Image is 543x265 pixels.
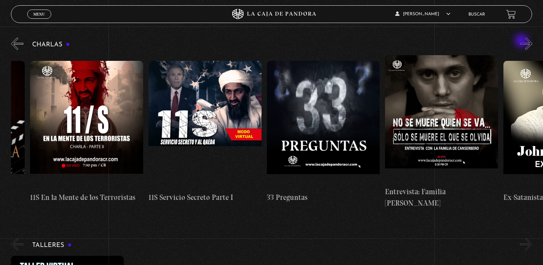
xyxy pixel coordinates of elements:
[267,192,380,203] h4: 33 Preguntas
[33,12,45,16] span: Menu
[32,41,70,48] h3: Charlas
[506,9,516,19] a: View your shopping cart
[31,18,48,23] span: Cerrar
[520,38,532,50] button: Next
[468,12,485,17] a: Buscar
[148,192,262,203] h4: 11S Servicio Secreto Parte I
[395,12,450,16] span: [PERSON_NAME]
[148,55,262,208] a: 11S Servicio Secreto Parte I
[520,238,532,250] button: Next
[385,55,498,208] a: Entrevista: Familia [PERSON_NAME]
[267,55,380,208] a: 33 Preguntas
[30,192,143,203] h4: 11S En la Mente de los Terroristas
[385,186,498,208] h4: Entrevista: Familia [PERSON_NAME]
[11,38,23,50] button: Previous
[11,238,23,250] button: Previous
[30,55,143,208] a: 11S En la Mente de los Terroristas
[32,242,72,249] h3: Talleres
